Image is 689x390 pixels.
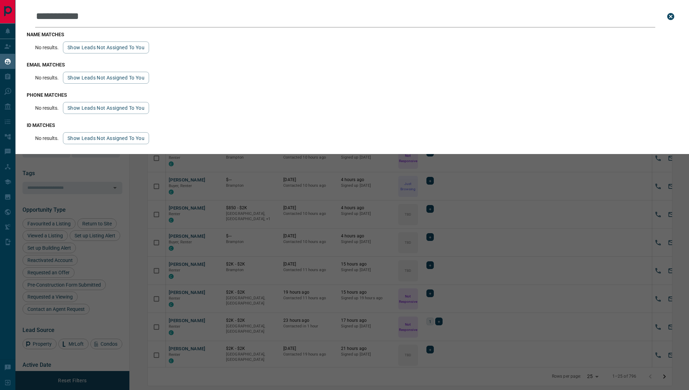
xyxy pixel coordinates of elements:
button: show leads not assigned to you [63,41,149,53]
p: No results. [35,105,59,111]
button: close search bar [664,9,678,24]
p: No results. [35,135,59,141]
p: No results. [35,45,59,50]
button: show leads not assigned to you [63,132,149,144]
h3: name matches [27,32,678,37]
p: No results. [35,75,59,81]
button: show leads not assigned to you [63,72,149,84]
button: show leads not assigned to you [63,102,149,114]
h3: id matches [27,122,678,128]
h3: email matches [27,62,678,68]
h3: phone matches [27,92,678,98]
